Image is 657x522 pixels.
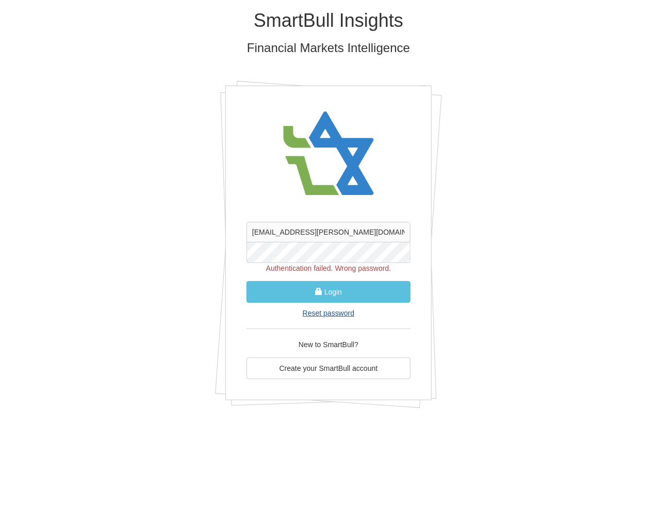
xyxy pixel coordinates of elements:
[277,102,380,206] img: avatar
[299,340,358,349] span: New to SmartBull?
[27,41,630,55] h3: Financial Markets Intelligence
[27,10,630,31] h1: SmartBull Insights
[303,309,354,317] a: Reset password
[247,357,410,379] a: Create your SmartBull account
[247,222,410,242] input: username
[247,281,410,303] button: Login
[247,263,410,273] p: Authentication failed. Wrong password.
